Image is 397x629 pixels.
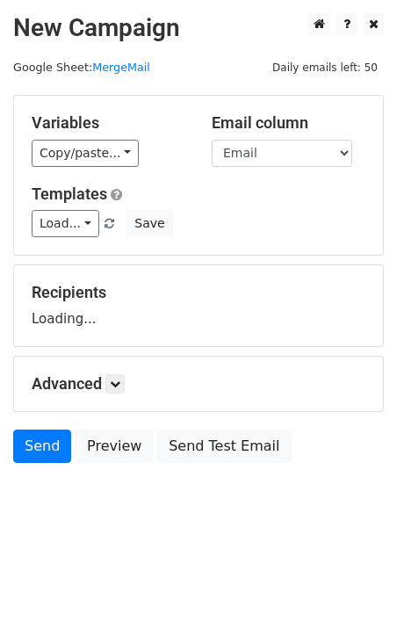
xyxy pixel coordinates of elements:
[92,61,150,74] a: MergeMail
[32,374,365,394] h5: Advanced
[32,140,139,167] a: Copy/paste...
[266,58,384,77] span: Daily emails left: 50
[32,184,107,203] a: Templates
[32,283,365,329] div: Loading...
[76,430,153,463] a: Preview
[266,61,384,74] a: Daily emails left: 50
[32,283,365,302] h5: Recipients
[13,13,384,43] h2: New Campaign
[32,210,99,237] a: Load...
[212,113,365,133] h5: Email column
[157,430,291,463] a: Send Test Email
[126,210,172,237] button: Save
[13,61,150,74] small: Google Sheet:
[32,113,185,133] h5: Variables
[13,430,71,463] a: Send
